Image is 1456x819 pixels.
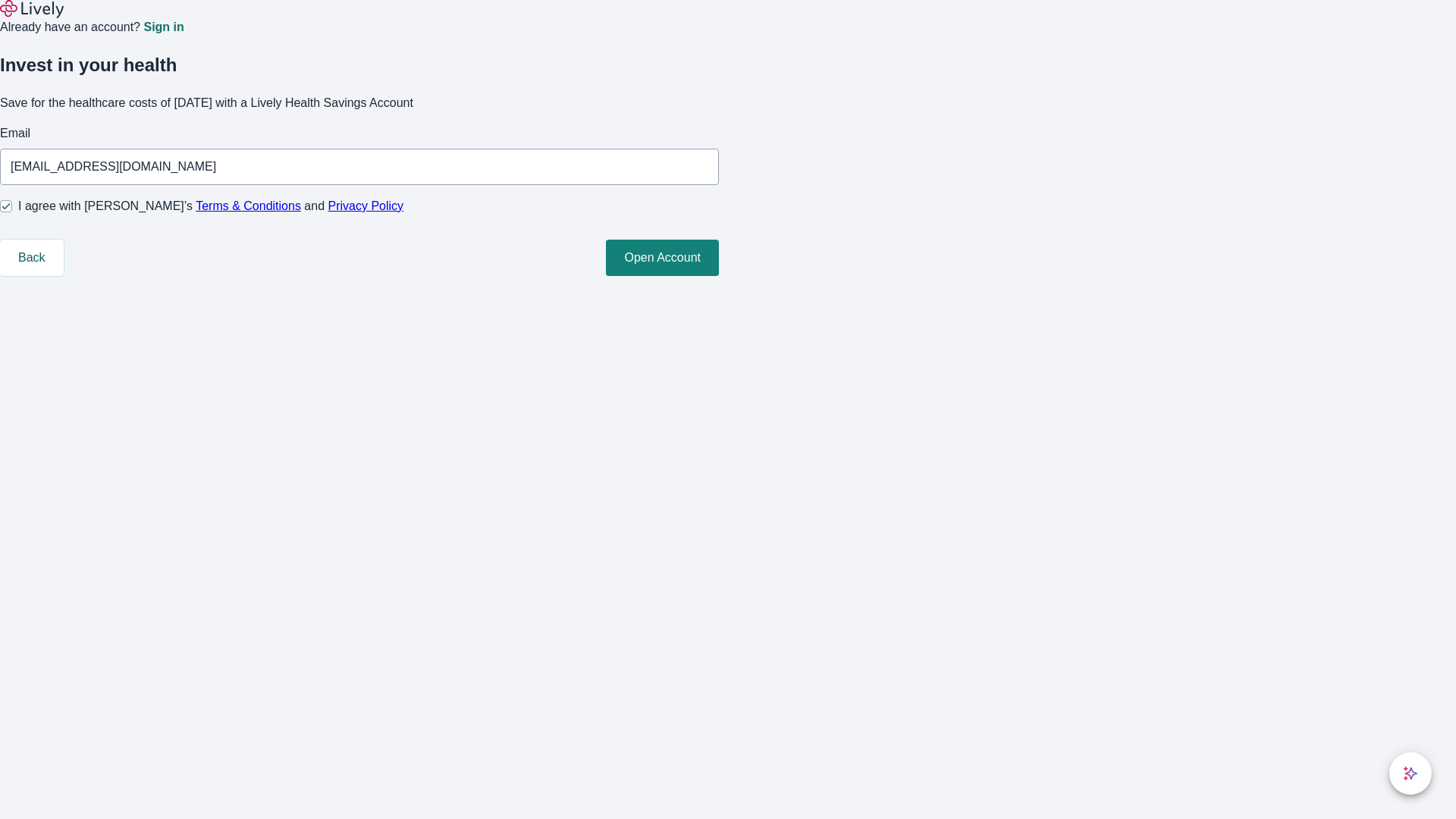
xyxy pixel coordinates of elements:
button: chat [1389,752,1432,795]
svg: Lively AI Assistant [1403,766,1418,781]
a: Terms & Conditions [196,199,301,212]
span: I agree with [PERSON_NAME]’s and [18,197,403,215]
button: Open Account [606,240,719,276]
a: Sign in [143,21,184,33]
a: Privacy Policy [328,199,404,212]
